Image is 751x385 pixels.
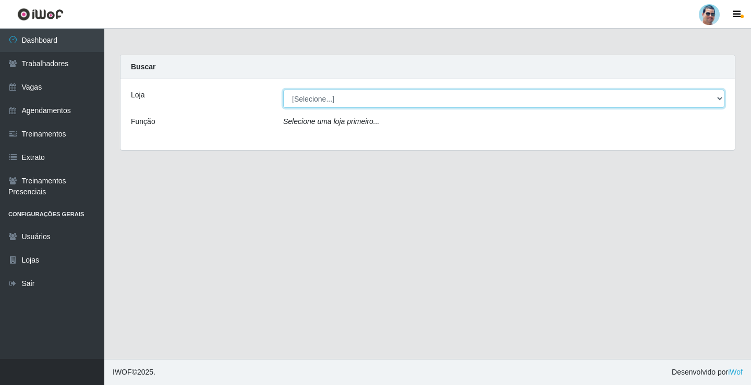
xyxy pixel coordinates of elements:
[131,116,155,127] label: Função
[131,63,155,71] strong: Buscar
[113,367,155,378] span: © 2025 .
[131,90,144,101] label: Loja
[283,117,379,126] i: Selecione uma loja primeiro...
[113,368,132,376] span: IWOF
[728,368,743,376] a: iWof
[17,8,64,21] img: CoreUI Logo
[672,367,743,378] span: Desenvolvido por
